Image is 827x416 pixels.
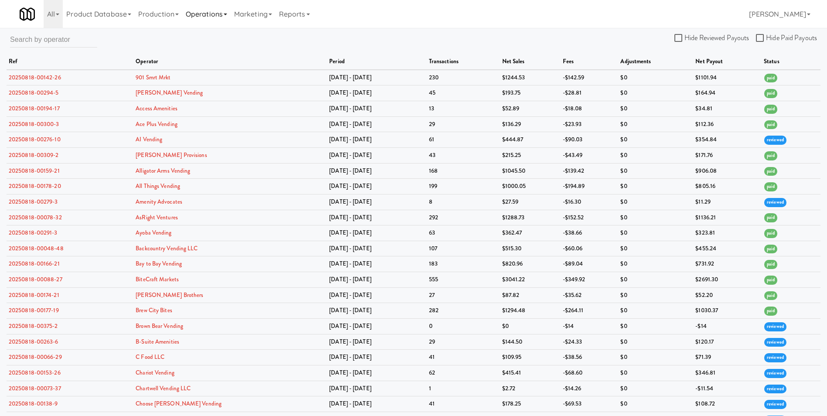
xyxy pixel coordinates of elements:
td: 62 [427,365,500,381]
th: status [762,54,820,70]
a: 20250818-00073-37 [9,384,61,392]
td: [DATE] - [DATE] [327,396,427,412]
td: [DATE] - [DATE] [327,241,427,256]
td: [DATE] - [DATE] [327,210,427,225]
td: $0 [618,225,693,241]
td: 292 [427,210,500,225]
td: 183 [427,256,500,272]
td: $11.29 [693,194,762,210]
span: reviewed [764,400,786,409]
td: $0 [618,163,693,179]
td: $0 [618,210,693,225]
td: 41 [427,350,500,365]
a: 20250818-00263-6 [9,338,58,346]
a: Access Amenities [136,104,177,113]
td: $0 [618,319,693,334]
a: 20250818-00294-5 [9,89,59,97]
a: [PERSON_NAME] Provisions [136,151,207,159]
a: 20250818-00174-21 [9,291,59,299]
td: $0 [618,272,693,288]
td: -$14 [561,319,619,334]
td: $1045.50 [500,163,561,179]
td: -$14 [693,319,762,334]
a: Bay to Bay Vending [136,259,182,268]
a: Chariot Vending [136,368,174,377]
td: 41 [427,396,500,412]
span: paid [764,74,777,83]
span: reviewed [764,338,786,347]
td: $805.16 [693,179,762,194]
span: paid [764,89,777,98]
a: 20250818-00142-26 [9,73,61,82]
td: [DATE] - [DATE] [327,225,427,241]
input: Search by operator [10,31,97,48]
a: 20250818-00078-32 [9,213,62,222]
span: paid [764,245,777,254]
span: paid [764,260,777,269]
td: [DATE] - [DATE] [327,101,427,116]
td: -$38.66 [561,225,619,241]
td: [DATE] - [DATE] [327,319,427,334]
td: -$24.33 [561,334,619,350]
td: $0 [618,256,693,272]
a: All Things Vending [136,182,180,190]
a: C Food LLC [136,353,164,361]
input: Hide Reviewed Payouts [674,35,684,42]
a: 20250818-00153-26 [9,368,61,377]
td: $0 [618,85,693,101]
a: 20250818-00291-3 [9,228,58,237]
td: [DATE] - [DATE] [327,85,427,101]
td: $108.72 [693,396,762,412]
td: -$68.60 [561,365,619,381]
td: $1136.21 [693,210,762,225]
td: $0 [618,116,693,132]
td: -$23.93 [561,116,619,132]
th: fees [561,54,619,70]
td: $0 [618,179,693,194]
a: BiteCraft Markets [136,275,179,283]
a: 20250818-00177-19 [9,306,59,314]
td: $1101.94 [693,70,762,85]
img: Micromart [20,7,35,22]
a: AI Vending [136,135,162,143]
td: $171.76 [693,147,762,163]
td: -$18.08 [561,101,619,116]
a: Backcountry Vending LLC [136,244,197,252]
td: -$142.59 [561,70,619,85]
td: $215.25 [500,147,561,163]
td: $354.84 [693,132,762,148]
td: $109.95 [500,350,561,365]
td: [DATE] - [DATE] [327,179,427,194]
a: [PERSON_NAME] Vending [136,89,203,97]
td: $52.20 [693,287,762,303]
td: [DATE] - [DATE] [327,163,427,179]
a: 20250818-00194-17 [9,104,60,113]
a: 20250818-00276-10 [9,135,61,143]
td: -$152.52 [561,210,619,225]
td: -$264.11 [561,303,619,319]
td: $0 [618,101,693,116]
span: reviewed [764,136,786,145]
td: $178.25 [500,396,561,412]
a: 20250818-00178-20 [9,182,61,190]
span: reviewed [764,369,786,378]
td: 555 [427,272,500,288]
td: $0 [618,147,693,163]
td: -$139.42 [561,163,619,179]
td: $0 [618,396,693,412]
a: Brew City Bites [136,306,172,314]
td: [DATE] - [DATE] [327,365,427,381]
td: $0 [618,70,693,85]
td: [DATE] - [DATE] [327,147,427,163]
td: $1000.05 [500,179,561,194]
th: transactions [427,54,500,70]
td: 13 [427,101,500,116]
span: paid [764,105,777,114]
td: -$35.62 [561,287,619,303]
a: AsRight Ventures [136,213,178,222]
th: net sales [500,54,561,70]
td: -$11.54 [693,381,762,396]
td: 0 [427,319,500,334]
span: paid [764,120,777,130]
td: -$349.92 [561,272,619,288]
